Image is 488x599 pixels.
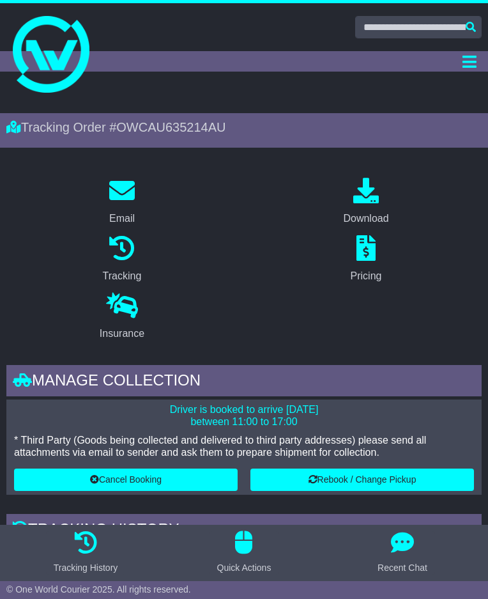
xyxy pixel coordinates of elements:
div: Tracking [103,268,142,284]
div: Email [109,211,135,226]
button: Toggle navigation [457,51,482,72]
div: Tracking Order # [6,120,482,135]
button: Recent Chat [370,531,435,575]
a: Email [101,173,143,231]
div: Recent Chat [377,561,427,575]
button: Rebook / Change Pickup [250,469,474,491]
p: * Third Party (Goods being collected and delivered to third party addresses) please send all atta... [14,434,474,458]
div: Pricing [351,268,382,284]
button: Cancel Booking [14,469,238,491]
p: Driver is booked to arrive [DATE] between 11:00 to 17:00 [14,403,474,428]
span: © One World Courier 2025. All rights reserved. [6,584,191,595]
span: OWCAU635214AU [116,120,225,134]
div: Quick Actions [217,561,271,575]
a: Insurance [91,288,153,346]
div: Tracking history [6,514,482,548]
div: Tracking History [54,561,118,575]
a: Download [335,173,397,231]
div: Download [343,211,388,226]
button: Tracking History [46,531,126,575]
button: Quick Actions [210,531,279,575]
div: Insurance [100,326,144,341]
div: Manage collection [6,365,482,400]
a: Pricing [342,231,390,288]
a: Tracking [95,231,150,288]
